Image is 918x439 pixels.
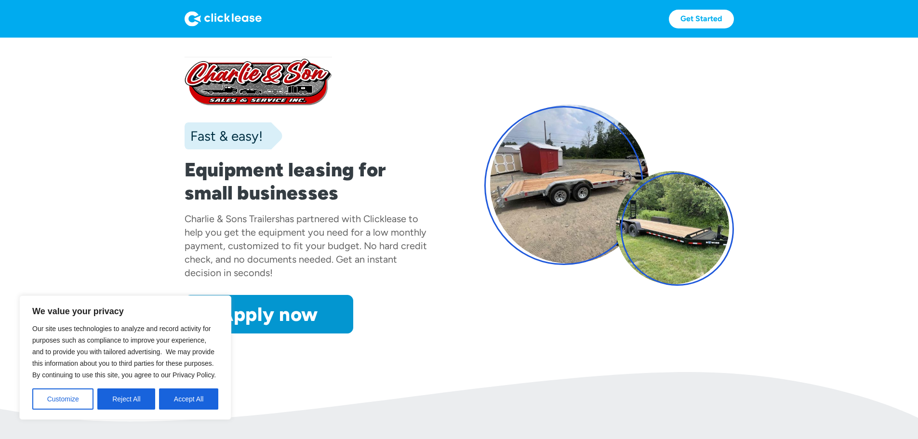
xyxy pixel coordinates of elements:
[19,295,231,420] div: We value your privacy
[185,213,279,225] div: Charlie & Sons Trailers
[185,126,263,146] div: Fast & easy!
[185,158,434,204] h1: Equipment leasing for small businesses
[159,388,218,410] button: Accept All
[32,325,216,379] span: Our site uses technologies to analyze and record activity for purposes such as compliance to impr...
[185,213,427,279] div: has partnered with Clicklease to help you get the equipment you need for a low monthly payment, c...
[32,306,218,317] p: We value your privacy
[185,295,353,333] a: Apply now
[185,11,262,27] img: Logo
[32,388,93,410] button: Customize
[97,388,155,410] button: Reject All
[669,10,734,28] a: Get Started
